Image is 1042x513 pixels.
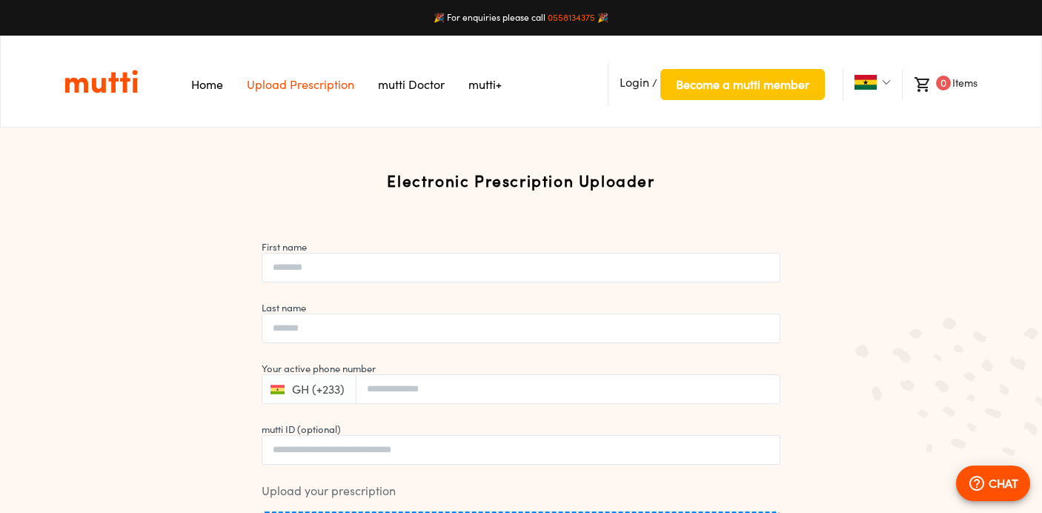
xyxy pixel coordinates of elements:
label: First name [262,239,307,254]
a: 0558134375 [548,12,595,23]
span: Become a mutti member [676,74,809,95]
button: CHAT [956,466,1030,501]
button: Become a mutti member [660,69,825,100]
label: Your active phone number [262,361,376,376]
img: Dropdown [882,78,891,87]
a: Link on the logo navigates to HomePage [64,69,138,94]
h2: Electronic Prescription Uploader [262,170,780,192]
label: mutti ID (optional) [262,422,341,437]
li: / [608,63,825,106]
label: Last name [262,300,306,315]
img: Ghana [854,75,877,90]
a: Navigates to mutti+ page [468,77,502,92]
button: GH (+233) [265,379,351,400]
span: 0 [936,76,951,90]
p: CHAT [989,474,1018,492]
span: Upload your prescription [262,483,780,500]
img: Logo [64,69,138,94]
a: Navigates to mutti doctor website [378,77,445,92]
a: Navigates to Home Page [191,77,223,92]
span: Login [620,75,649,90]
a: Navigates to Prescription Upload Page [247,77,354,92]
li: Items [902,70,978,99]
